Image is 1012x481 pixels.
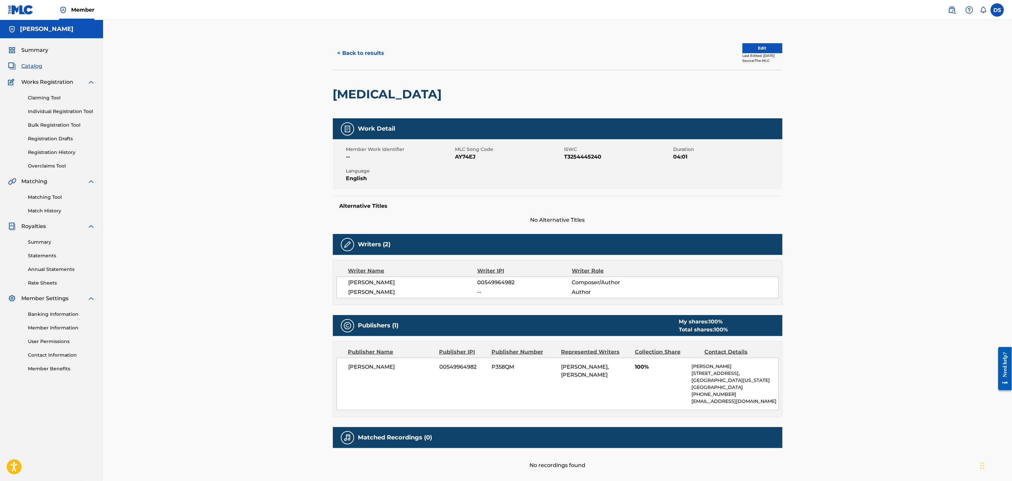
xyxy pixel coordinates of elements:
[28,311,95,318] a: Banking Information
[28,324,95,331] a: Member Information
[679,318,728,326] div: My shares:
[344,322,352,330] img: Publishers
[28,252,95,259] a: Statements
[439,363,487,371] span: 00549964982
[673,153,781,161] span: 04:01
[21,295,69,302] span: Member Settings
[965,6,973,14] img: help
[333,216,783,224] span: No Alternative Titles
[28,163,95,170] a: Overclaims Tool
[635,363,686,371] span: 100%
[87,78,95,86] img: expand
[8,25,16,33] img: Accounts
[344,434,352,442] img: Matched Recordings
[28,266,95,273] a: Annual Statements
[21,46,48,54] span: Summary
[358,125,395,133] h5: Work Detail
[21,222,46,230] span: Royalties
[59,6,67,14] img: Top Rightsholder
[691,391,778,398] p: [PHONE_NUMBER]
[333,448,783,469] div: No recordings found
[28,352,95,359] a: Contact Information
[28,122,95,129] a: Bulk Registration Tool
[743,53,783,58] div: Last Edited: [DATE]
[21,78,73,86] span: Works Registration
[358,322,399,329] h5: Publishers (1)
[344,125,352,133] img: Work Detail
[21,62,42,70] span: Catalog
[344,241,352,249] img: Writers
[8,62,42,70] a: CatalogCatalog
[948,6,956,14] img: search
[439,348,487,356] div: Publisher IPI
[8,222,16,230] img: Royalties
[346,146,454,153] span: Member Work Identifier
[993,342,1012,395] iframe: Resource Center
[709,318,723,325] span: 100 %
[455,153,563,161] span: AY74EJ
[28,239,95,246] a: Summary
[8,78,17,86] img: Works Registration
[492,363,556,371] span: P358QM
[340,203,776,209] h5: Alternative Titles
[8,46,48,54] a: SummarySummary
[714,326,728,333] span: 100 %
[945,3,959,17] a: Public Search
[349,288,478,296] span: [PERSON_NAME]
[679,326,728,334] div: Total shares:
[691,370,778,377] p: [STREET_ADDRESS],
[358,241,391,248] h5: Writers (2)
[346,153,454,161] span: --
[8,178,16,185] img: Matching
[87,222,95,230] img: expand
[28,338,95,345] a: User Permissions
[981,456,985,476] div: Drag
[564,153,672,161] span: T3254445240
[572,267,658,275] div: Writer Role
[8,295,16,302] img: Member Settings
[349,363,435,371] span: [PERSON_NAME]
[348,348,434,356] div: Publisher Name
[20,25,73,33] h5: David A. Smith
[8,62,16,70] img: Catalog
[561,348,630,356] div: Represented Writers
[572,288,658,296] span: Author
[673,146,781,153] span: Duration
[346,175,454,182] span: English
[477,288,572,296] span: --
[28,207,95,214] a: Match History
[28,94,95,101] a: Claiming Tool
[28,108,95,115] a: Individual Registration Tool
[455,146,563,153] span: MLC Song Code
[691,377,778,384] p: [GEOGRAPHIC_DATA][US_STATE]
[333,45,389,61] button: < Back to results
[991,3,1004,17] div: User Menu
[477,279,572,287] span: 00549964982
[346,168,454,175] span: Language
[691,384,778,391] p: [GEOGRAPHIC_DATA]
[980,7,987,13] div: Notifications
[492,348,556,356] div: Publisher Number
[691,363,778,370] p: [PERSON_NAME]
[979,449,1012,481] iframe: Chat Widget
[333,87,445,102] h2: [MEDICAL_DATA]
[348,267,478,275] div: Writer Name
[87,178,95,185] img: expand
[28,194,95,201] a: Matching Tool
[561,364,609,378] span: [PERSON_NAME], [PERSON_NAME]
[349,279,478,287] span: [PERSON_NAME]
[963,3,976,17] div: Help
[21,178,47,185] span: Matching
[358,434,432,441] h5: Matched Recordings (0)
[705,348,769,356] div: Contact Details
[743,58,783,63] div: Source: The MLC
[691,398,778,405] p: [EMAIL_ADDRESS][DOMAIN_NAME]
[28,149,95,156] a: Registration History
[8,46,16,54] img: Summary
[572,279,658,287] span: Composer/Author
[87,295,95,302] img: expand
[71,6,94,14] span: Member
